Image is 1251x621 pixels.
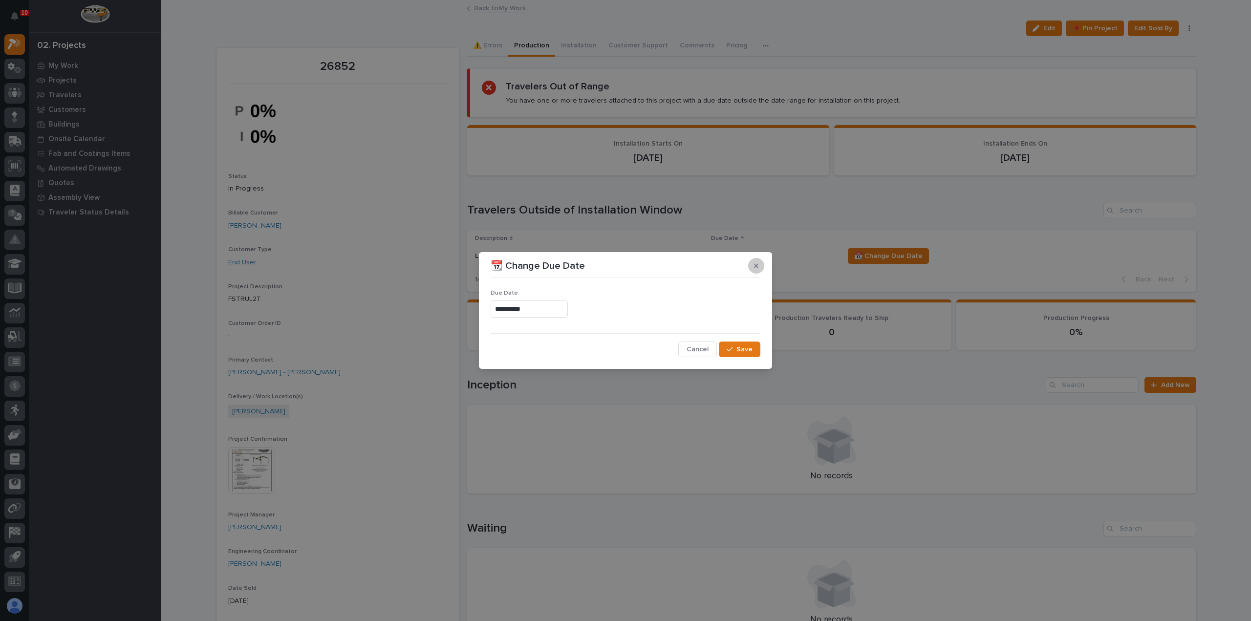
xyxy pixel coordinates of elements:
span: Due Date [491,290,518,296]
button: Cancel [678,342,717,357]
p: 📆 Change Due Date [491,260,585,272]
button: Save [719,342,760,357]
span: Cancel [687,345,709,354]
span: Save [736,345,753,354]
